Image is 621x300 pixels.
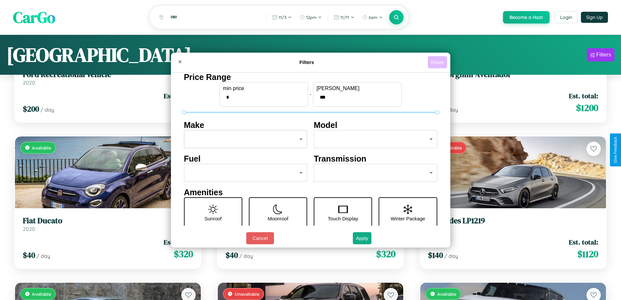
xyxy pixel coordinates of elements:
[391,214,425,223] p: Winter Package
[428,56,447,68] button: Reset
[569,91,598,101] span: Est. total:
[596,52,611,58] div: Filters
[279,15,287,20] span: 11 / 3
[235,291,259,297] span: Unavailable
[164,237,193,247] span: Est. total:
[13,7,55,28] span: CarGo
[296,12,325,23] button: 12pm
[226,250,238,261] span: $ 40
[184,72,437,82] h4: Price Range
[428,250,443,261] span: $ 140
[581,12,608,23] button: Sign Up
[587,48,614,61] button: Filters
[340,15,349,20] span: 11 / 11
[359,12,386,23] button: 6am
[32,145,51,150] span: Available
[184,188,437,197] h4: Amenities
[317,86,398,91] label: [PERSON_NAME]
[174,247,193,261] span: $ 320
[23,70,193,79] h3: Ford Recreational Vehicle
[444,106,458,113] span: / day
[577,247,598,261] span: $ 1120
[353,232,372,244] button: Apply
[613,137,618,163] div: Give Feedback
[369,15,377,20] span: 6am
[23,103,39,114] span: $ 200
[428,216,598,226] h3: Mercedes LP1219
[32,291,51,297] span: Available
[310,90,311,99] p: -
[576,101,598,114] span: $ 1200
[428,216,598,232] a: Mercedes LP12192022
[428,70,598,86] a: Lamborghini Aventador2014
[239,253,253,259] span: / day
[186,59,428,65] h4: Filters
[331,12,358,23] button: 11/11
[554,11,578,23] button: Login
[314,154,437,164] h4: Transmission
[246,232,274,244] button: Cancel
[428,70,598,79] h3: Lamborghini Aventador
[437,291,456,297] span: Available
[268,214,288,223] p: Moonroof
[23,226,35,232] span: 2020
[503,11,550,24] button: Become a Host
[269,12,295,23] button: 11/3
[23,70,193,86] a: Ford Recreational Vehicle2020
[314,120,437,130] h4: Model
[23,79,35,86] span: 2020
[444,253,458,259] span: / day
[306,15,317,20] span: 12pm
[23,216,193,226] h3: Fiat Ducato
[376,247,395,261] span: $ 320
[23,216,193,232] a: Fiat Ducato2020
[569,237,598,247] span: Est. total:
[40,106,54,113] span: / day
[204,214,222,223] p: Sunroof
[328,214,358,223] p: Touch Display
[184,154,307,164] h4: Fuel
[223,86,304,91] label: min price
[184,120,307,130] h4: Make
[164,91,193,101] span: Est. total:
[23,250,35,261] span: $ 40
[7,41,192,68] h1: [GEOGRAPHIC_DATA]
[37,253,50,259] span: / day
